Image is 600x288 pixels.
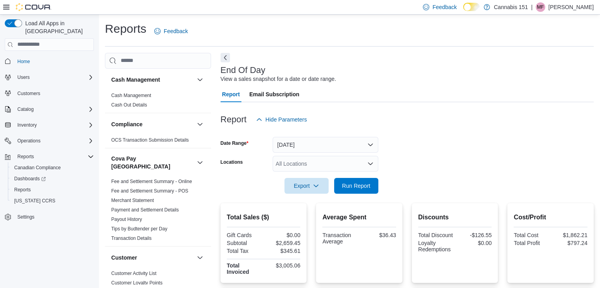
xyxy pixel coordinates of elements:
[111,92,151,99] span: Cash Management
[195,158,205,167] button: Cova Pay [GEOGRAPHIC_DATA]
[265,248,300,254] div: $345.61
[111,207,179,213] a: Payment and Settlement Details
[514,213,587,222] h2: Cost/Profit
[105,91,211,113] div: Cash Management
[111,102,147,108] span: Cash Out Details
[111,93,151,98] a: Cash Management
[11,196,58,206] a: [US_STATE] CCRS
[14,89,43,98] a: Customers
[418,240,453,252] div: Loyalty Redemptions
[14,105,37,114] button: Catalog
[463,3,480,11] input: Dark Mode
[105,135,211,148] div: Compliance
[536,2,545,12] div: Michael Fronte
[289,178,324,194] span: Export
[111,120,194,128] button: Compliance
[111,188,188,194] a: Fee and Settlement Summary - POS
[111,155,194,170] button: Cova Pay [GEOGRAPHIC_DATA]
[514,240,549,246] div: Total Profit
[14,57,33,66] a: Home
[14,73,33,82] button: Users
[105,177,211,246] div: Cova Pay [GEOGRAPHIC_DATA]
[8,195,97,206] button: [US_STATE] CCRS
[14,152,94,161] span: Reports
[17,74,30,80] span: Users
[14,212,94,222] span: Settings
[14,152,37,161] button: Reports
[11,185,34,194] a: Reports
[111,120,142,128] h3: Compliance
[14,136,94,146] span: Operations
[227,213,301,222] h2: Total Sales ($)
[2,211,97,223] button: Settings
[111,226,167,232] a: Tips by Budtender per Day
[14,56,94,66] span: Home
[2,72,97,83] button: Users
[2,151,97,162] button: Reports
[342,182,370,190] span: Run Report
[418,232,453,238] div: Total Discount
[16,3,51,11] img: Cova
[14,176,46,182] span: Dashboards
[14,136,44,146] button: Operations
[367,161,374,167] button: Open list of options
[111,236,151,241] a: Transaction Details
[514,232,549,238] div: Total Cost
[111,179,192,184] a: Fee and Settlement Summary - Online
[22,19,94,35] span: Load All Apps in [GEOGRAPHIC_DATA]
[494,2,528,12] p: Cannabis 151
[265,116,307,123] span: Hide Parameters
[273,137,378,153] button: [DATE]
[2,88,97,99] button: Customers
[552,240,587,246] div: $797.24
[14,165,61,171] span: Canadian Compliance
[361,232,396,238] div: $36.43
[265,262,300,269] div: $3,005.06
[418,213,492,222] h2: Discounts
[456,240,492,246] div: $0.00
[221,140,249,146] label: Date Range
[17,122,37,128] span: Inventory
[552,232,587,238] div: $1,862.21
[221,115,247,124] h3: Report
[531,2,533,12] p: |
[2,120,97,131] button: Inventory
[17,153,34,160] span: Reports
[195,120,205,129] button: Compliance
[322,213,396,222] h2: Average Spent
[221,65,265,75] h3: End Of Day
[111,216,142,223] span: Payout History
[11,174,49,183] a: Dashboards
[432,3,456,11] span: Feedback
[537,2,544,12] span: MF
[14,105,94,114] span: Catalog
[111,235,151,241] span: Transaction Details
[111,271,157,276] a: Customer Activity List
[111,270,157,277] span: Customer Activity List
[111,137,189,143] a: OCS Transaction Submission Details
[17,214,34,220] span: Settings
[2,135,97,146] button: Operations
[111,198,154,203] a: Merchant Statement
[17,90,40,97] span: Customers
[17,58,30,65] span: Home
[222,86,240,102] span: Report
[111,178,192,185] span: Fee and Settlement Summary - Online
[2,56,97,67] button: Home
[334,178,378,194] button: Run Report
[11,163,94,172] span: Canadian Compliance
[14,187,31,193] span: Reports
[111,280,163,286] a: Customer Loyalty Points
[14,88,94,98] span: Customers
[322,232,357,245] div: Transaction Average
[111,76,194,84] button: Cash Management
[195,75,205,84] button: Cash Management
[195,253,205,262] button: Customer
[111,197,154,204] span: Merchant Statement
